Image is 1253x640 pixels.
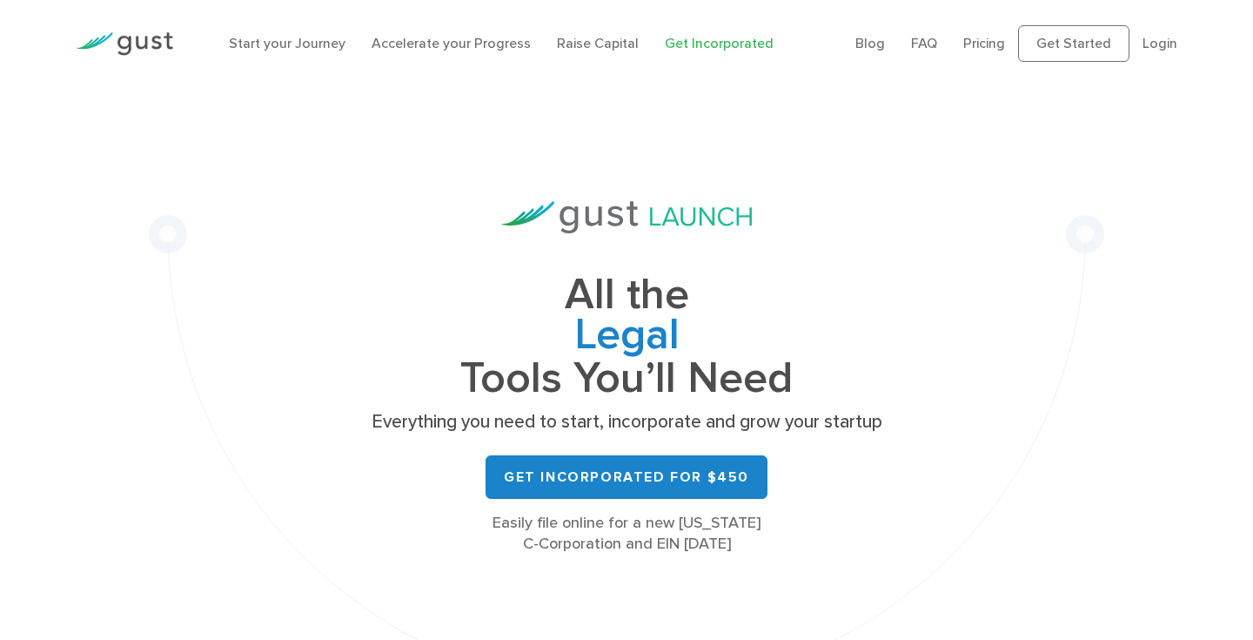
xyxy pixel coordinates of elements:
a: Raise Capital [557,35,639,51]
a: Pricing [963,35,1005,51]
a: Get Started [1018,25,1129,62]
p: Everything you need to start, incorporate and grow your startup [365,410,888,435]
img: Gust Launch Logo [501,201,752,233]
h1: All the Tools You’ll Need [365,275,888,398]
img: Gust Logo [76,32,173,56]
a: Get Incorporated for $450 [486,455,767,499]
a: Get Incorporated [665,35,774,51]
a: FAQ [911,35,937,51]
div: Easily file online for a new [US_STATE] C-Corporation and EIN [DATE] [365,513,888,555]
a: Start your Journey [229,35,345,51]
a: Login [1142,35,1177,51]
span: Legal [365,315,888,359]
a: Blog [855,35,885,51]
a: Accelerate your Progress [372,35,531,51]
